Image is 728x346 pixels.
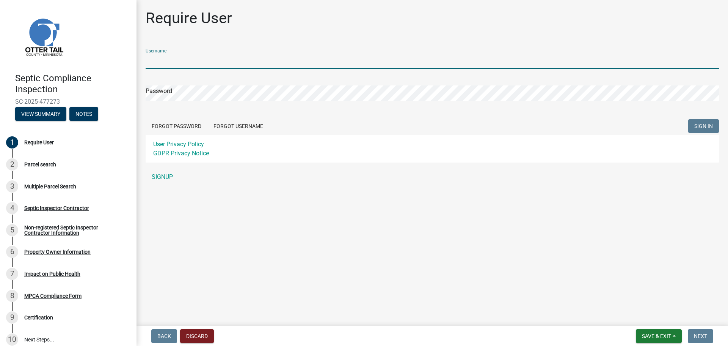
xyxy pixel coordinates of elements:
[688,329,713,343] button: Next
[146,169,719,185] a: SIGNUP
[24,225,124,235] div: Non-registered Septic Inspector Contractor Information
[24,315,53,320] div: Certification
[15,73,130,95] h4: Septic Compliance Inspection
[207,119,269,133] button: Forgot Username
[24,271,80,276] div: Impact on Public Health
[15,107,66,121] button: View Summary
[642,333,671,339] span: Save & Exit
[15,111,66,117] wm-modal-confirm: Summary
[694,333,707,339] span: Next
[180,329,214,343] button: Discard
[6,246,18,258] div: 6
[6,333,18,346] div: 10
[24,140,54,145] div: Require User
[6,311,18,324] div: 9
[6,268,18,280] div: 7
[24,205,89,211] div: Septic Inspector Contractor
[24,293,82,299] div: MPCA Compliance Form
[694,123,713,129] span: SIGN IN
[6,290,18,302] div: 8
[6,202,18,214] div: 4
[6,158,18,171] div: 2
[6,136,18,149] div: 1
[6,180,18,193] div: 3
[15,8,72,65] img: Otter Tail County, Minnesota
[24,184,76,189] div: Multiple Parcel Search
[151,329,177,343] button: Back
[24,162,56,167] div: Parcel search
[153,150,209,157] a: GDPR Privacy Notice
[6,224,18,236] div: 5
[688,119,719,133] button: SIGN IN
[69,107,98,121] button: Notes
[636,329,682,343] button: Save & Exit
[69,111,98,117] wm-modal-confirm: Notes
[153,141,204,148] a: User Privacy Policy
[24,249,91,254] div: Property Owner Information
[146,9,232,27] h1: Require User
[15,98,121,105] span: SC-2025-477273
[157,333,171,339] span: Back
[146,119,207,133] button: Forgot Password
